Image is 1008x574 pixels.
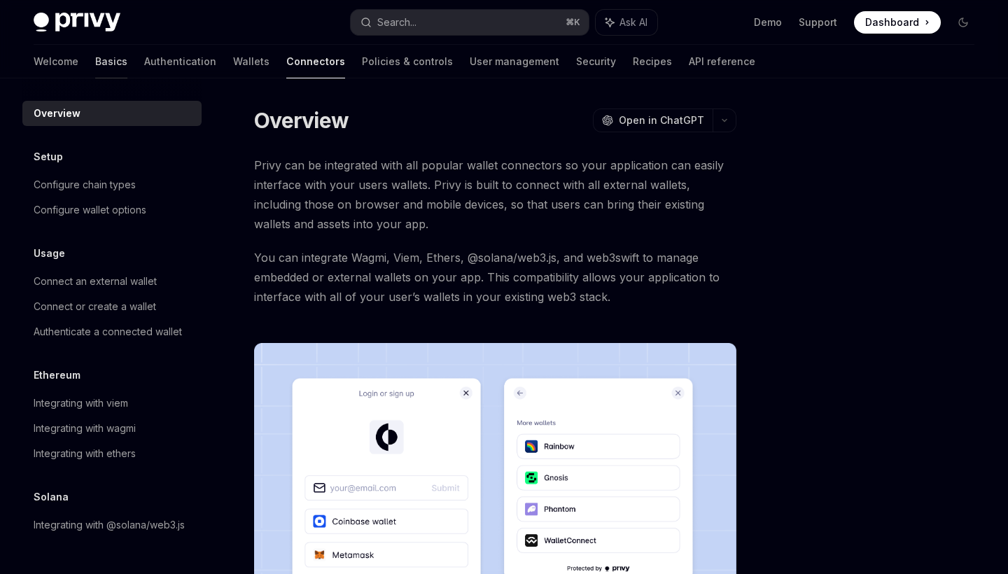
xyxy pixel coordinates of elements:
[254,108,349,133] h1: Overview
[233,45,269,78] a: Wallets
[689,45,755,78] a: API reference
[34,245,65,262] h5: Usage
[34,323,182,340] div: Authenticate a connected wallet
[22,269,202,294] a: Connect an external wallet
[34,13,120,32] img: dark logo
[34,105,80,122] div: Overview
[22,512,202,538] a: Integrating with @solana/web3.js
[754,15,782,29] a: Demo
[576,45,616,78] a: Security
[22,416,202,441] a: Integrating with wagmi
[566,17,580,28] span: ⌘ K
[34,445,136,462] div: Integrating with ethers
[952,11,974,34] button: Toggle dark mode
[596,10,657,35] button: Ask AI
[286,45,345,78] a: Connectors
[865,15,919,29] span: Dashboard
[34,273,157,290] div: Connect an external wallet
[34,45,78,78] a: Welcome
[254,155,736,234] span: Privy can be integrated with all popular wallet connectors so your application can easily interfa...
[22,391,202,416] a: Integrating with viem
[470,45,559,78] a: User management
[34,298,156,315] div: Connect or create a wallet
[254,248,736,307] span: You can integrate Wagmi, Viem, Ethers, @solana/web3.js, and web3swift to manage embedded or exter...
[593,108,713,132] button: Open in ChatGPT
[633,45,672,78] a: Recipes
[22,197,202,223] a: Configure wallet options
[854,11,941,34] a: Dashboard
[351,10,588,35] button: Search...⌘K
[34,517,185,533] div: Integrating with @solana/web3.js
[799,15,837,29] a: Support
[34,148,63,165] h5: Setup
[22,294,202,319] a: Connect or create a wallet
[34,367,80,384] h5: Ethereum
[377,14,416,31] div: Search...
[22,319,202,344] a: Authenticate a connected wallet
[34,176,136,193] div: Configure chain types
[22,101,202,126] a: Overview
[34,420,136,437] div: Integrating with wagmi
[22,441,202,466] a: Integrating with ethers
[362,45,453,78] a: Policies & controls
[619,15,647,29] span: Ask AI
[22,172,202,197] a: Configure chain types
[144,45,216,78] a: Authentication
[619,113,704,127] span: Open in ChatGPT
[34,395,128,412] div: Integrating with viem
[95,45,127,78] a: Basics
[34,202,146,218] div: Configure wallet options
[34,489,69,505] h5: Solana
